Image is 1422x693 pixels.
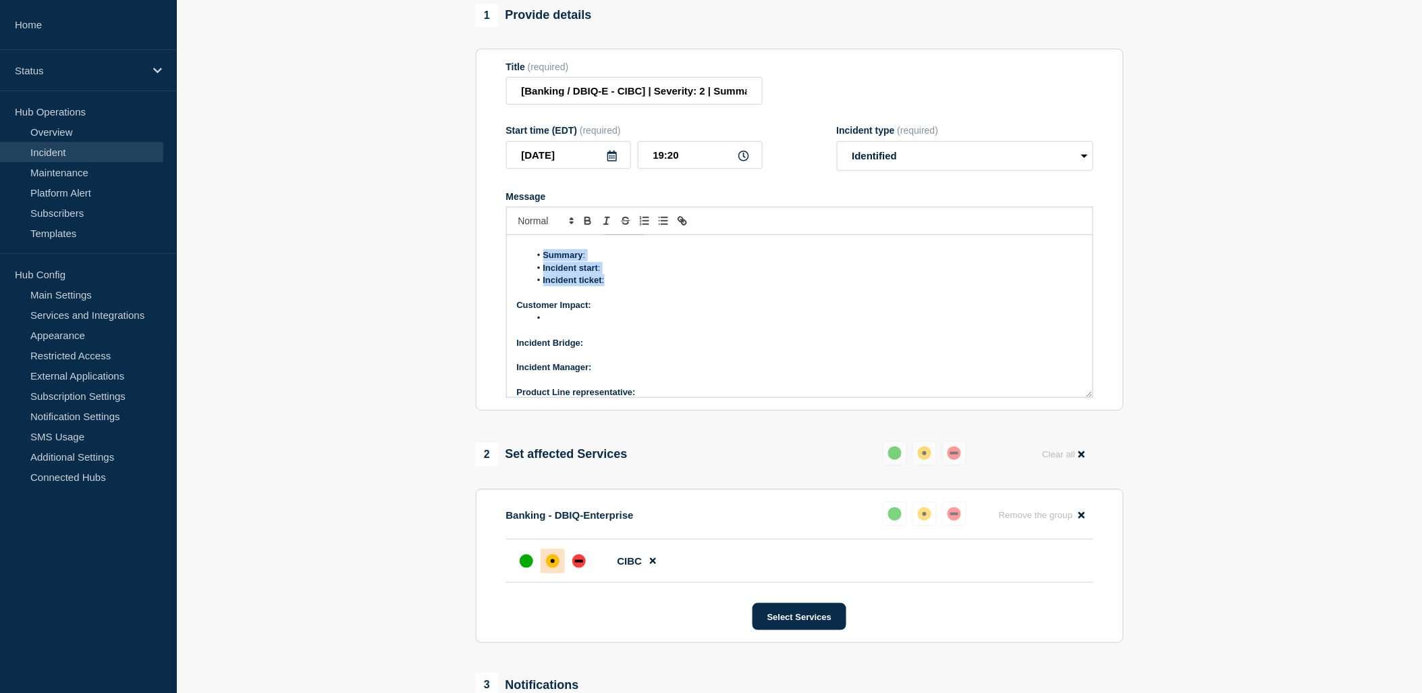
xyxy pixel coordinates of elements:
[635,213,654,229] button: Toggle ordered list
[898,125,939,136] span: (required)
[476,443,499,466] span: 2
[883,502,907,526] button: up
[543,250,583,260] strong: Summary
[883,441,907,465] button: up
[506,509,634,521] p: Banking - DBIQ-Enterprise
[476,443,628,466] div: Set affected Services
[506,61,763,72] div: Title
[546,555,559,568] div: affected
[15,65,144,76] p: Status
[991,502,1093,528] button: Remove the group
[543,226,602,236] strong: Incident ticket
[476,4,592,27] div: Provide details
[543,263,599,273] strong: Incident start
[597,213,616,229] button: Toggle italic text
[999,510,1073,520] span: Remove the group
[512,213,578,229] span: Font size
[948,446,961,460] div: down
[517,362,592,372] strong: Incident Manager:
[888,446,902,460] div: up
[948,507,961,521] div: down
[638,141,763,169] input: HH:MM
[918,507,931,521] div: affected
[942,441,966,465] button: down
[530,262,1083,274] li: :
[506,77,763,105] input: Title
[912,502,937,526] button: affected
[520,555,533,568] div: up
[578,213,597,229] button: Toggle bold text
[530,274,1083,286] li: :
[673,213,692,229] button: Toggle link
[605,226,645,236] a: WT-55987
[572,555,586,568] div: down
[506,191,1093,202] div: Message
[837,125,1093,136] div: Incident type
[942,502,966,526] button: down
[530,249,1083,261] li: :
[506,141,631,169] input: YYYY-MM-DD
[618,555,642,567] span: CIBC
[616,213,635,229] button: Toggle strikethrough text
[912,441,937,465] button: affected
[476,4,499,27] span: 1
[506,125,763,136] div: Start time (EDT)
[837,141,1093,171] select: Incident type
[580,125,621,136] span: (required)
[528,61,569,72] span: (required)
[753,603,846,630] button: Select Services
[517,338,584,348] strong: Incident Bridge:
[654,213,673,229] button: Toggle bulleted list
[543,275,602,285] strong: Incident ticket
[888,507,902,521] div: up
[918,446,931,460] div: affected
[1034,441,1093,467] button: Clear all
[517,300,592,310] strong: Customer Impact:
[507,235,1093,397] div: Message
[517,387,636,397] strong: Product Line representative:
